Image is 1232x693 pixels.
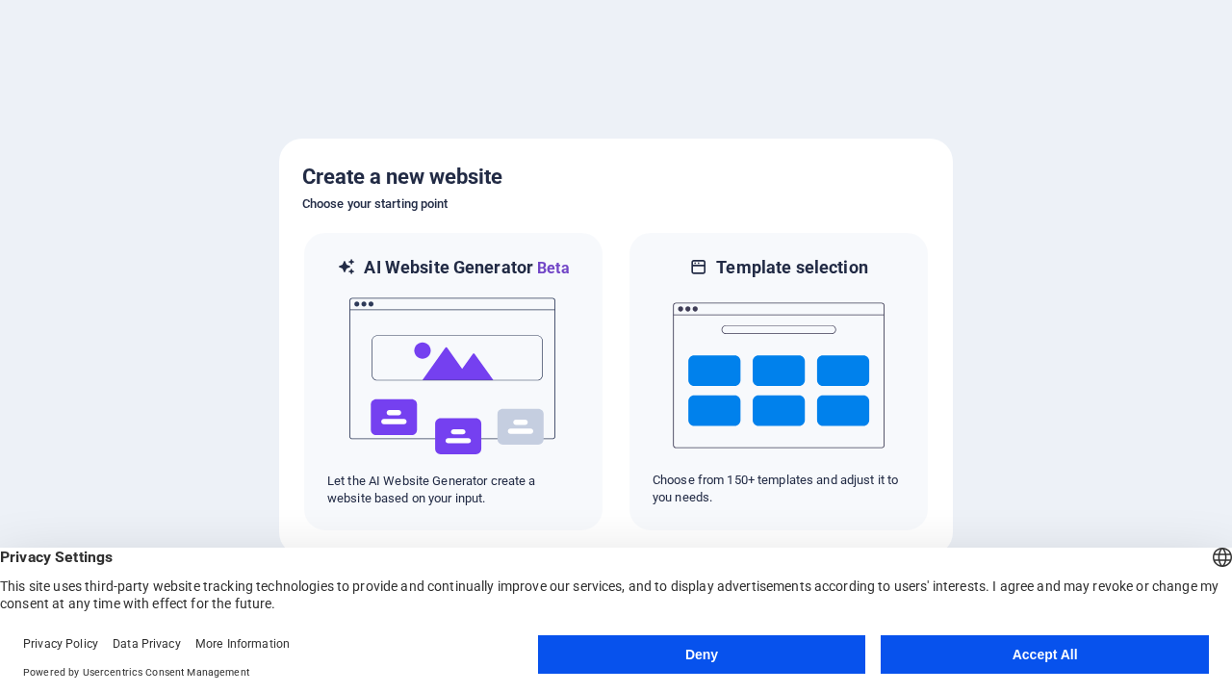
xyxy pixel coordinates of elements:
[327,473,579,507] p: Let the AI Website Generator create a website based on your input.
[302,162,930,192] h5: Create a new website
[716,256,867,279] h6: Template selection
[628,231,930,532] div: Template selectionChoose from 150+ templates and adjust it to you needs.
[302,231,604,532] div: AI Website GeneratorBetaaiLet the AI Website Generator create a website based on your input.
[653,472,905,506] p: Choose from 150+ templates and adjust it to you needs.
[364,256,569,280] h6: AI Website Generator
[347,280,559,473] img: ai
[533,259,570,277] span: Beta
[302,192,930,216] h6: Choose your starting point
